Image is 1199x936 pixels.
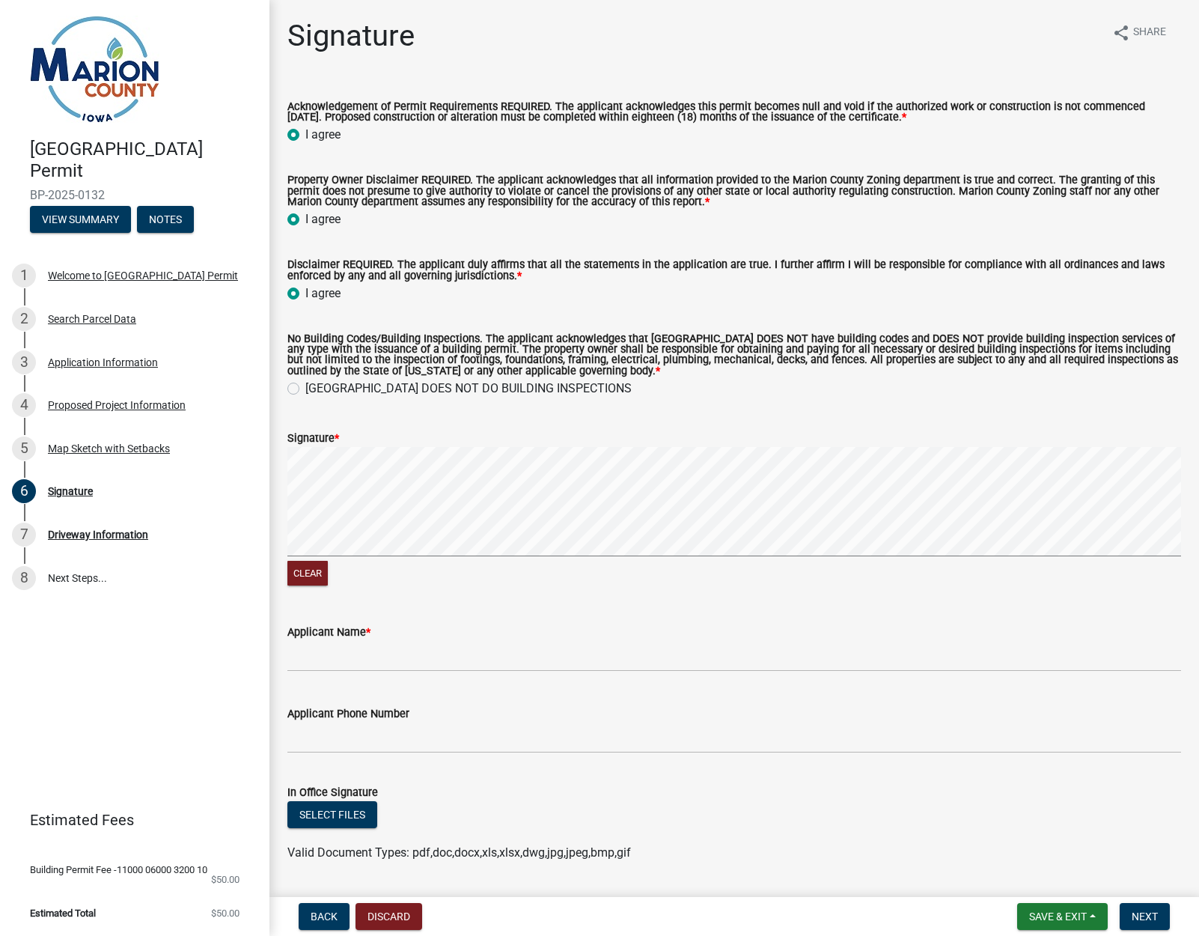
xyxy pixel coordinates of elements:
button: View Summary [30,206,131,233]
i: share [1112,24,1130,42]
div: Proposed Project Information [48,400,186,410]
a: Estimated Fees [12,805,245,835]
div: 2 [12,307,36,331]
button: Clear [287,561,328,586]
label: [GEOGRAPHIC_DATA] DOES NOT DO BUILDING INSPECTIONS [305,380,632,398]
span: Save & Exit [1029,911,1087,923]
label: Acknowledgement of Permit Requirements REQUIRED. The applicant acknowledges this permit becomes n... [287,102,1181,124]
button: Back [299,903,350,930]
span: $50.00 [211,908,240,918]
span: Valid Document Types: pdf,doc,docx,xls,xlsx,dwg,jpg,jpeg,bmp,gif [287,845,631,860]
label: I agree [305,126,341,144]
span: BP-2025-0132 [30,188,240,202]
label: I agree [305,210,341,228]
span: Building Permit Fee -11000 06000 3200 10 [30,865,207,875]
span: Back [311,911,338,923]
h4: [GEOGRAPHIC_DATA] Permit [30,139,257,182]
div: Application Information [48,357,158,368]
label: Property Owner Disclaimer REQUIRED. The applicant acknowledges that all information provided to t... [287,175,1181,207]
div: 8 [12,566,36,590]
label: I agree [305,285,341,303]
label: Applicant Phone Number [287,709,409,720]
label: No Building Codes/Building Inspections. The applicant acknowledges that [GEOGRAPHIC_DATA] DOES NO... [287,334,1181,377]
div: 4 [12,393,36,417]
button: Select files [287,801,377,828]
wm-modal-confirm: Notes [137,214,194,226]
button: Discard [356,903,422,930]
div: Map Sketch with Setbacks [48,443,170,454]
button: Next [1120,903,1170,930]
div: 5 [12,437,36,461]
label: Disclaimer REQUIRED. The applicant duly affirms that all the statements in the application are tr... [287,260,1181,282]
span: Next [1132,911,1158,923]
span: Share [1133,24,1166,42]
div: 1 [12,264,36,288]
label: In Office Signature [287,788,378,798]
div: 6 [12,479,36,503]
button: shareShare [1100,18,1178,47]
div: Search Parcel Data [48,314,136,324]
button: Save & Exit [1017,903,1108,930]
span: Estimated Total [30,908,96,918]
wm-modal-confirm: Summary [30,214,131,226]
label: Signature [287,434,339,444]
button: Notes [137,206,194,233]
div: 3 [12,350,36,374]
div: Driveway Information [48,529,148,540]
div: Signature [48,486,93,496]
div: 7 [12,523,36,547]
span: $50.00 [211,875,240,884]
img: Marion County, Iowa [30,16,159,123]
label: Applicant Name [287,627,370,638]
div: Welcome to [GEOGRAPHIC_DATA] Permit [48,270,238,281]
h1: Signature [287,18,415,54]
